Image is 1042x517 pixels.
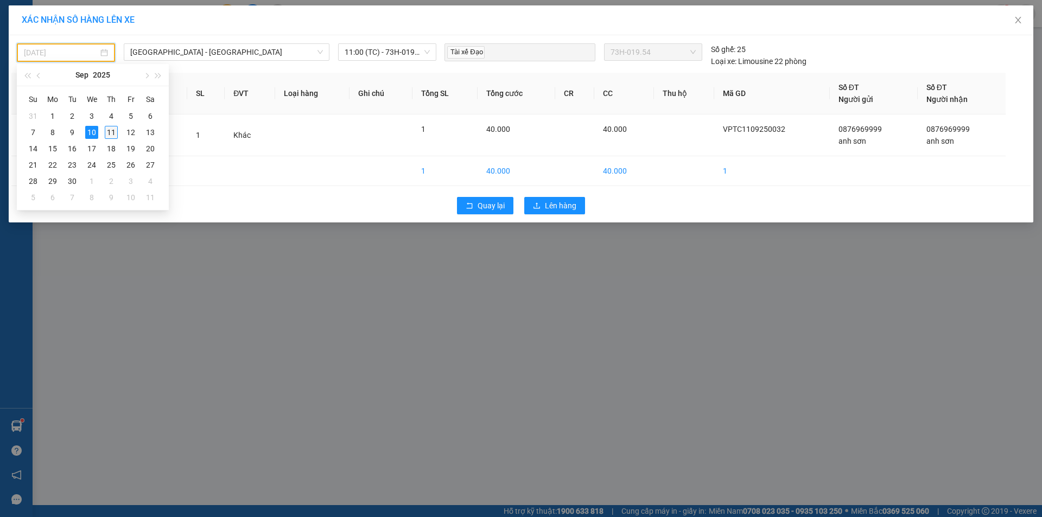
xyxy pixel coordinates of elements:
[144,110,157,123] div: 6
[66,191,79,204] div: 7
[121,157,141,173] td: 2025-09-26
[714,156,830,186] td: 1
[43,157,62,173] td: 2025-09-22
[23,173,43,189] td: 2025-09-28
[838,83,859,92] span: Số ĐT
[23,189,43,206] td: 2025-10-05
[144,175,157,188] div: 4
[124,110,137,123] div: 5
[545,200,576,212] span: Lên hàng
[121,108,141,124] td: 2025-09-05
[101,173,121,189] td: 2025-10-02
[46,158,59,171] div: 22
[27,110,40,123] div: 31
[466,202,473,210] span: rollback
[101,189,121,206] td: 2025-10-09
[43,91,62,108] th: Mo
[121,124,141,141] td: 2025-09-12
[62,108,82,124] td: 2025-09-02
[196,131,200,139] span: 1
[82,141,101,157] td: 2025-09-17
[838,125,882,133] span: 0876969999
[62,141,82,157] td: 2025-09-16
[85,126,98,139] div: 10
[457,197,513,214] button: rollbackQuay lại
[93,64,110,86] button: 2025
[594,156,654,186] td: 40.000
[27,126,40,139] div: 7
[10,36,153,56] span: VPTC1109250032
[926,83,947,92] span: Số ĐT
[187,73,225,114] th: SL
[225,73,275,114] th: ĐVT
[711,43,746,55] div: 25
[82,108,101,124] td: 2025-09-03
[141,157,160,173] td: 2025-09-27
[121,91,141,108] th: Fr
[62,173,82,189] td: 2025-09-30
[478,200,505,212] span: Quay lại
[101,108,121,124] td: 2025-09-04
[412,156,478,186] td: 1
[275,73,350,114] th: Loại hàng
[23,124,43,141] td: 2025-09-07
[838,95,873,104] span: Người gửi
[141,91,160,108] th: Sa
[82,173,101,189] td: 2025-10-01
[225,114,275,156] td: Khác
[73,27,90,34] span: [DATE]
[711,55,806,67] div: Limousine 22 phòng
[144,158,157,171] div: 27
[144,191,157,204] div: 11
[46,175,59,188] div: 29
[486,125,510,133] span: 40.000
[43,124,62,141] td: 2025-09-08
[85,191,98,204] div: 8
[66,110,79,123] div: 2
[926,137,954,145] span: anh sơn
[22,15,135,25] span: XÁC NHẬN SỐ HÀNG LÊN XE
[27,191,40,204] div: 5
[82,124,101,141] td: 2025-09-10
[27,175,40,188] div: 28
[603,125,627,133] span: 40.000
[141,124,160,141] td: 2025-09-13
[611,44,695,60] span: 73H-019.54
[82,189,101,206] td: 2025-10-08
[23,91,43,108] th: Su
[46,110,59,123] div: 1
[85,142,98,155] div: 17
[124,126,137,139] div: 12
[85,175,98,188] div: 1
[124,191,137,204] div: 10
[62,157,82,173] td: 2025-09-23
[144,126,157,139] div: 13
[141,141,160,157] td: 2025-09-20
[43,173,62,189] td: 2025-09-29
[23,141,43,157] td: 2025-09-14
[926,125,970,133] span: 0876969999
[101,124,121,141] td: 2025-09-11
[105,110,118,123] div: 4
[11,73,57,114] th: STT
[27,142,40,155] div: 14
[130,44,323,60] span: Hà Nội - Quảng Bình
[714,73,830,114] th: Mã GD
[121,141,141,157] td: 2025-09-19
[124,158,137,171] div: 26
[141,189,160,206] td: 2025-10-11
[82,91,101,108] th: We
[101,157,121,173] td: 2025-09-25
[15,5,148,25] span: [PERSON_NAME]
[926,95,968,104] span: Người nhận
[711,55,736,67] span: Loại xe:
[101,141,121,157] td: 2025-09-18
[350,73,412,114] th: Ghi chú
[317,49,323,55] span: down
[478,73,555,114] th: Tổng cước
[23,157,43,173] td: 2025-09-21
[101,91,121,108] th: Th
[711,43,735,55] span: Số ghế:
[85,110,98,123] div: 3
[478,156,555,186] td: 40.000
